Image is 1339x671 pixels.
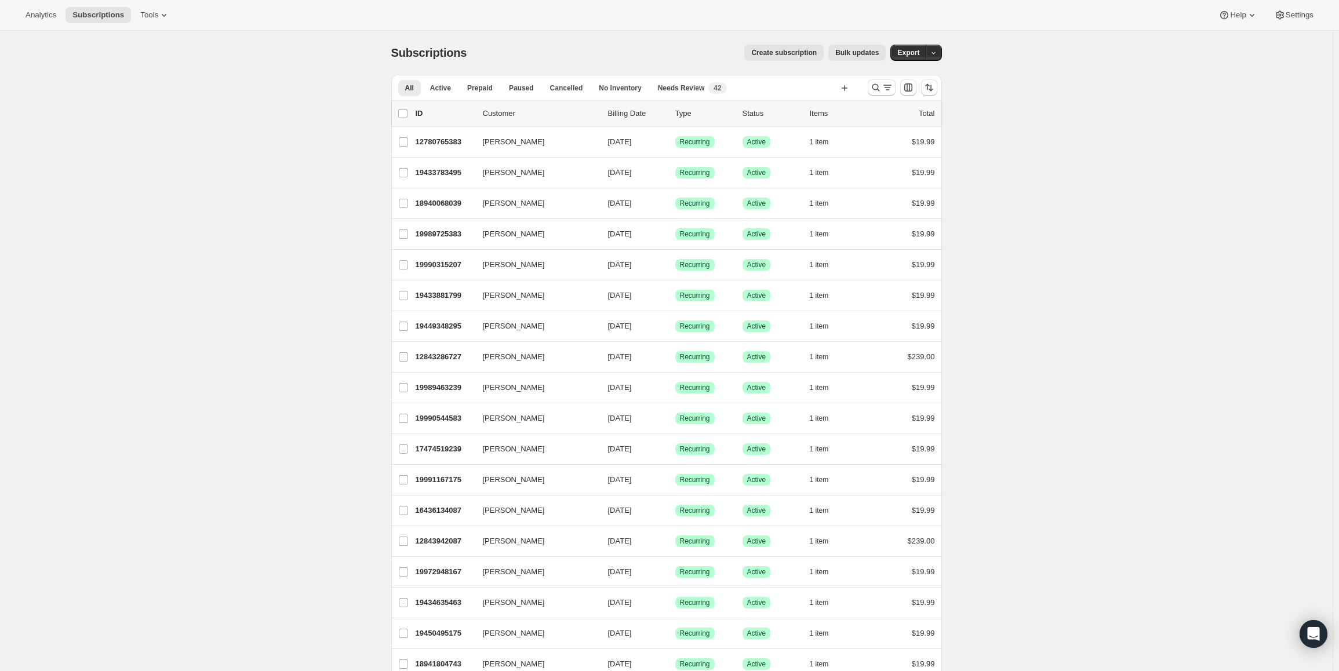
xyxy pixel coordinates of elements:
span: Active [747,291,766,300]
button: Create subscription [744,45,824,61]
span: Paused [509,83,534,93]
p: 17474519239 [416,443,474,455]
div: 12780765383[PERSON_NAME][DATE]SuccessRecurringSuccessActive1 item$19.99 [416,134,935,150]
span: [DATE] [608,260,632,269]
p: 16436134087 [416,505,474,516]
button: [PERSON_NAME] [476,286,592,305]
span: Subscriptions [72,10,124,20]
p: ID [416,108,474,119]
span: 1 item [810,291,829,300]
span: [DATE] [608,137,632,146]
span: [DATE] [608,475,632,484]
p: 19450495175 [416,628,474,639]
span: Recurring [680,352,710,362]
button: [PERSON_NAME] [476,348,592,366]
span: [PERSON_NAME] [483,382,545,393]
span: Active [747,537,766,546]
span: $19.99 [912,383,935,392]
span: [DATE] [608,168,632,177]
span: $19.99 [912,260,935,269]
span: $239.00 [908,537,935,545]
span: All [405,83,414,93]
span: [PERSON_NAME] [483,259,545,271]
span: Prepaid [467,83,493,93]
span: $19.99 [912,475,935,484]
span: $19.99 [912,229,935,238]
span: Active [747,598,766,607]
span: [PERSON_NAME] [483,505,545,516]
span: [DATE] [608,322,632,330]
span: [PERSON_NAME] [483,351,545,363]
button: Help [1211,7,1264,23]
span: Active [747,352,766,362]
span: 1 item [810,444,829,454]
button: Bulk updates [828,45,886,61]
button: [PERSON_NAME] [476,624,592,643]
span: $19.99 [912,414,935,422]
div: Type [675,108,733,119]
span: Active [430,83,451,93]
span: 42 [714,83,721,93]
p: 12843942087 [416,535,474,547]
span: $19.99 [912,322,935,330]
span: Active [747,260,766,269]
span: 1 item [810,659,829,669]
span: Subscriptions [391,46,467,59]
button: 1 item [810,380,842,396]
div: Open Intercom Messenger [1300,620,1327,648]
span: [DATE] [608,291,632,300]
p: Customer [483,108,599,119]
button: [PERSON_NAME] [476,471,592,489]
span: 1 item [810,414,829,423]
button: Subscriptions [66,7,131,23]
button: [PERSON_NAME] [476,593,592,612]
button: Sort the results [921,79,937,96]
span: $19.99 [912,598,935,607]
button: Export [890,45,926,61]
span: Active [747,168,766,177]
button: 1 item [810,595,842,611]
span: [DATE] [608,629,632,637]
span: Recurring [680,537,710,546]
button: [PERSON_NAME] [476,225,592,243]
span: [PERSON_NAME] [483,566,545,578]
span: No inventory [599,83,641,93]
div: 19990315207[PERSON_NAME][DATE]SuccessRecurringSuccessActive1 item$19.99 [416,257,935,273]
span: Recurring [680,444,710,454]
button: [PERSON_NAME] [476,501,592,520]
p: 19989463239 [416,382,474,393]
div: 19972948167[PERSON_NAME][DATE]SuccessRecurringSuccessActive1 item$19.99 [416,564,935,580]
span: Recurring [680,629,710,638]
span: Recurring [680,260,710,269]
span: $19.99 [912,168,935,177]
button: Analytics [19,7,63,23]
button: [PERSON_NAME] [476,256,592,274]
button: [PERSON_NAME] [476,563,592,581]
span: $19.99 [912,567,935,576]
button: 1 item [810,318,842,334]
span: $19.99 [912,506,935,515]
button: [PERSON_NAME] [476,378,592,397]
span: $19.99 [912,137,935,146]
p: 18940068039 [416,198,474,209]
div: 19991167175[PERSON_NAME][DATE]SuccessRecurringSuccessActive1 item$19.99 [416,472,935,488]
p: 19434635463 [416,597,474,608]
span: Cancelled [550,83,583,93]
p: Status [743,108,801,119]
span: Active [747,383,766,392]
span: Active [747,659,766,669]
span: $19.99 [912,199,935,207]
span: 1 item [810,567,829,577]
span: [PERSON_NAME] [483,413,545,424]
span: [DATE] [608,506,632,515]
span: 1 item [810,537,829,546]
span: [DATE] [608,598,632,607]
span: 1 item [810,260,829,269]
span: Recurring [680,291,710,300]
button: Tools [133,7,177,23]
div: 17474519239[PERSON_NAME][DATE]SuccessRecurringSuccessActive1 item$19.99 [416,441,935,457]
span: Export [897,48,919,57]
button: 1 item [810,410,842,426]
span: Recurring [680,475,710,484]
button: 1 item [810,502,842,519]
